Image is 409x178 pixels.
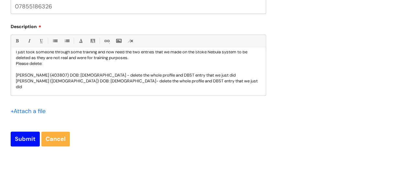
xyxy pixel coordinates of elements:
a: 1. Ordered List (Ctrl-Shift-8) [63,37,71,45]
input: Submit [11,131,40,146]
a: Italic (Ctrl-I) [25,37,33,45]
a: Cancel [41,131,70,146]
a: Link [102,37,111,45]
p: [PERSON_NAME] (403807) DOB: [DEMOGRAPHIC_DATA] - delete the whole profile and DBST entry that we ... [16,72,261,78]
a: Underline(Ctrl-U) [37,37,45,45]
span: + [11,107,14,115]
a: Insert Image... [114,37,123,45]
div: Attach a file [11,106,49,116]
a: Remove formatting (Ctrl-\) [126,37,135,45]
p: I just took someone through some training and now need the two entries that we made on the Stoke ... [16,49,261,61]
a: Bold (Ctrl-B) [13,37,21,45]
p: Please delete: [16,61,261,67]
a: Back Color [89,37,97,45]
a: Font Color [77,37,85,45]
label: Description [11,22,266,29]
a: • Unordered List (Ctrl-Shift-7) [51,37,59,45]
p: [PERSON_NAME] ([DEMOGRAPHIC_DATA]) DOB: [DEMOGRAPHIC_DATA]- delete the whole profile and DBST ent... [16,78,261,90]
